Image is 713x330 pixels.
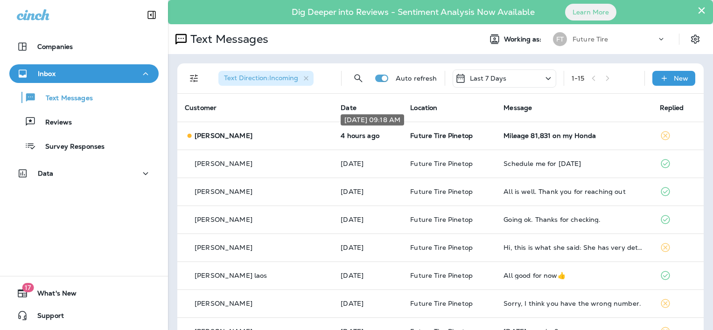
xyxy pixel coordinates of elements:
span: Future Tire Pinetop [410,187,473,196]
button: Learn More [565,4,616,21]
button: Companies [9,37,159,56]
p: Oct 7, 2025 03:14 PM [341,244,395,251]
span: Future Tire Pinetop [410,271,473,280]
div: 1 - 15 [572,75,585,82]
p: New [674,75,688,82]
p: Oct 8, 2025 08:14 AM [341,216,395,223]
p: [PERSON_NAME] [195,160,252,167]
p: [PERSON_NAME] [195,132,252,139]
p: Last 7 Days [470,75,507,82]
p: Oct 9, 2025 09:18 AM [341,132,395,139]
p: Companies [37,43,73,50]
div: FT [553,32,567,46]
button: Inbox [9,64,159,83]
span: Date [341,103,356,112]
span: Customer [185,103,217,112]
div: Hi, this is what she said: She has very detailed records from the previous owner so I have both t... [503,244,644,251]
button: Survey Responses [9,136,159,156]
span: Working as: [504,35,544,43]
button: Text Messages [9,88,159,107]
p: [PERSON_NAME] [195,188,252,195]
p: Oct 6, 2025 07:42 AM [341,300,395,307]
p: [PERSON_NAME] [195,244,252,251]
span: What's New [28,289,77,301]
div: All is well. Thank you for reaching out [503,188,644,195]
div: [DATE] 09:18 AM [341,114,404,125]
button: Close [697,3,706,18]
span: Future Tire Pinetop [410,299,473,308]
p: Oct 7, 2025 08:25 AM [341,272,395,279]
p: Oct 8, 2025 08:15 AM [341,188,395,195]
div: Sorry, I think you have the wrong number. [503,300,644,307]
p: Reviews [36,118,72,127]
button: Filters [185,69,203,88]
p: Data [38,170,54,177]
span: Future Tire Pinetop [410,131,473,140]
p: Oct 8, 2025 10:41 AM [341,160,395,167]
span: Future Tire Pinetop [410,243,473,252]
p: [PERSON_NAME] [195,216,252,223]
button: Settings [687,31,704,48]
p: Text Messages [36,94,93,103]
span: Future Tire Pinetop [410,215,473,224]
div: Text Direction:Incoming [218,71,314,86]
span: Future Tire Pinetop [410,159,473,168]
span: Message [503,103,532,112]
button: Reviews [9,112,159,131]
button: 17What's New [9,284,159,302]
p: Dig Deeper into Reviews - Sentiment Analysis Now Available [265,11,562,14]
span: Location [410,103,437,112]
p: Auto refresh [396,75,437,82]
span: Support [28,312,64,323]
span: Text Direction : Incoming [224,74,298,82]
div: Going ok. Thanks for checking. [503,216,644,223]
p: [PERSON_NAME] [195,300,252,307]
p: Survey Responses [36,143,105,151]
button: Data [9,164,159,183]
button: Search Messages [349,69,368,88]
div: All good for now👍 [503,272,644,279]
div: Mileage 81,831 on my Honda [503,132,644,139]
p: [PERSON_NAME] laos [195,272,267,279]
button: Collapse Sidebar [139,6,165,24]
button: Support [9,306,159,325]
p: Future Tire [573,35,608,43]
p: Text Messages [187,32,268,46]
div: Schedule me for tomorrow [503,160,644,167]
span: Replied [660,103,684,112]
span: 17 [22,283,34,292]
p: Inbox [38,70,56,77]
